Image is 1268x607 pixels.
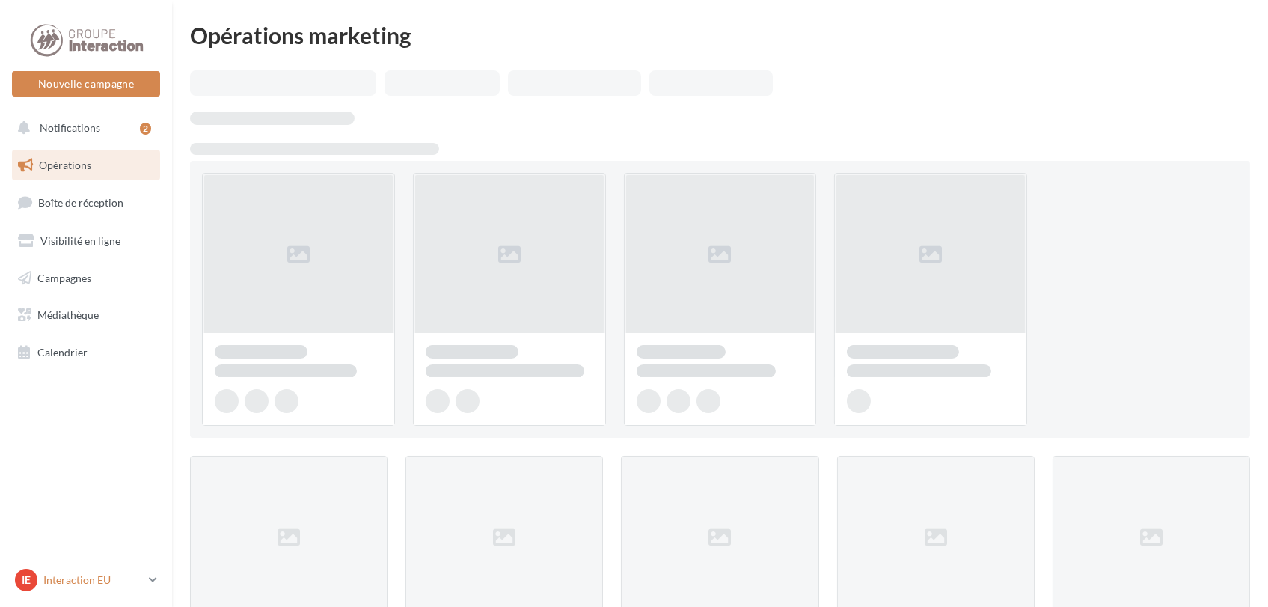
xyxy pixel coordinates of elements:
[9,225,163,257] a: Visibilité en ligne
[9,337,163,368] a: Calendrier
[9,263,163,294] a: Campagnes
[43,573,143,588] p: Interaction EU
[190,24,1250,46] div: Opérations marketing
[9,112,157,144] button: Notifications 2
[40,121,100,134] span: Notifications
[37,308,99,321] span: Médiathèque
[40,234,120,247] span: Visibilité en ligne
[12,566,160,594] a: IE Interaction EU
[39,159,91,171] span: Opérations
[12,71,160,97] button: Nouvelle campagne
[140,123,151,135] div: 2
[9,186,163,219] a: Boîte de réception
[37,271,91,284] span: Campagnes
[38,196,123,209] span: Boîte de réception
[37,346,88,359] span: Calendrier
[22,573,31,588] span: IE
[9,299,163,331] a: Médiathèque
[9,150,163,181] a: Opérations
